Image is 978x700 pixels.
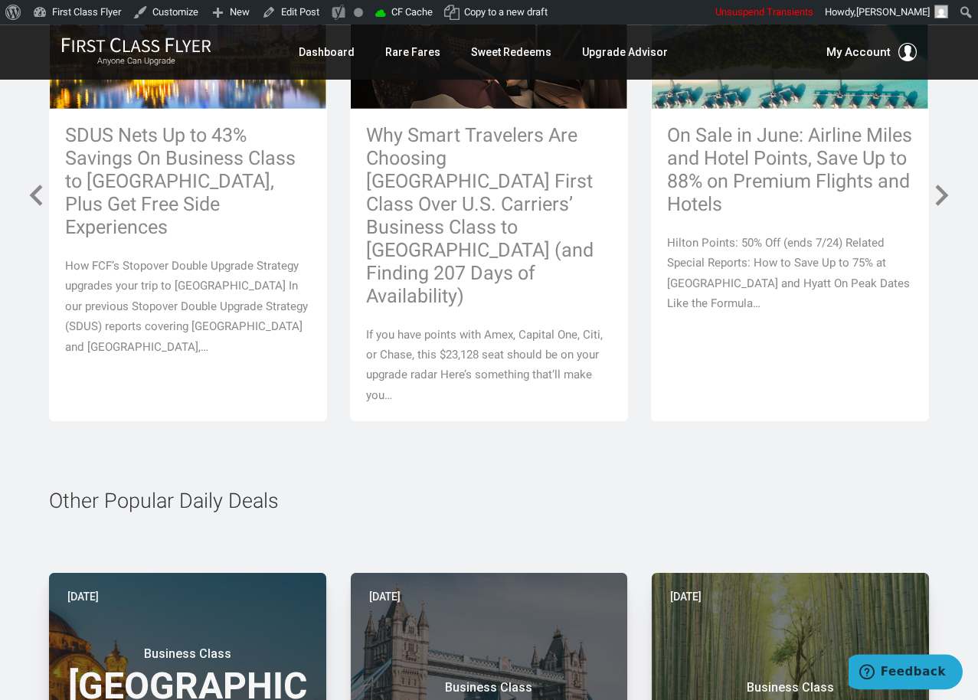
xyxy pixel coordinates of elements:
a: First Class FlyerAnyone Can Upgrade [61,37,211,67]
p: Hilton Points: 50% Off (ends 7/24) Related Special Reports: How to Save Up to 75% at [GEOGRAPHIC_... [667,233,913,314]
small: Anyone Can Upgrade [61,56,211,67]
span: Unsuspend Transients [715,6,813,18]
time: [DATE] [67,588,99,605]
small: Business Class [393,680,584,695]
a: Sweet Redeems [471,38,551,66]
iframe: Opens a widget where you can find more information [849,654,963,692]
a: Rare Fares [385,38,440,66]
small: Business Class [695,680,886,695]
p: If you have points with Amex, Capital One, Citi, or Chase, this $23,128 seat should be on your up... [366,325,612,406]
time: [DATE] [369,588,401,605]
time: [DATE] [670,588,702,605]
h3: On Sale in June: Airline Miles and Hotel Points, Save Up to 88% on Premium Flights and Hotels [667,124,913,216]
p: How FCF’s Stopover Double Upgrade Strategy upgrades your trip to [GEOGRAPHIC_DATA] In our previou... [65,256,311,357]
h2: Other Popular Daily Deals [49,490,929,513]
h3: Why Smart Travelers Are Choosing [GEOGRAPHIC_DATA] First Class Over U.S. Carriers’ Business Class... [366,124,612,307]
small: Business Class [92,646,283,662]
span: [PERSON_NAME] [856,6,930,18]
h3: SDUS Nets Up to 43% Savings On Business Class to [GEOGRAPHIC_DATA], Plus Get Free Side Experiences [65,124,311,239]
a: Upgrade Advisor [582,38,668,66]
button: My Account [826,43,917,61]
a: Dashboard [299,38,355,66]
img: First Class Flyer [61,37,211,53]
span: My Account [826,43,891,61]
